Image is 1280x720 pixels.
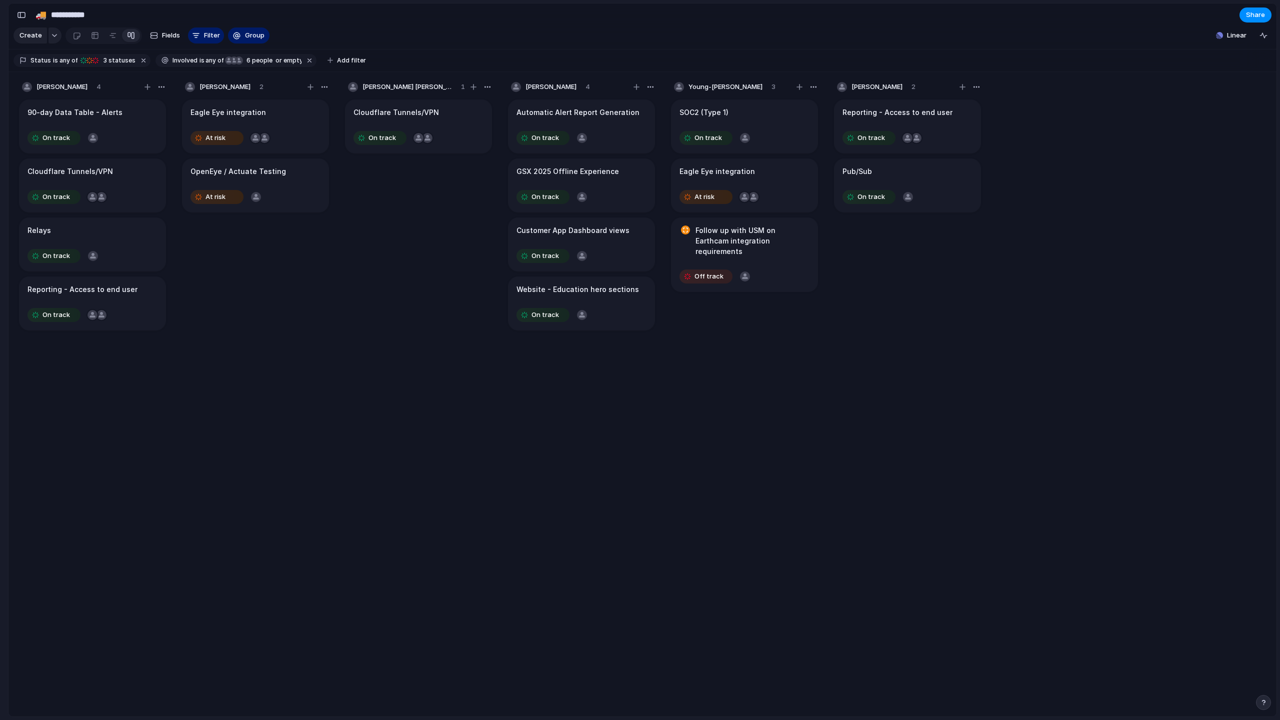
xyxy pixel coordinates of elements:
span: Off track [694,271,723,281]
span: 4 [585,82,590,92]
button: 3 statuses [78,55,137,66]
div: RelaysOn track [19,217,166,271]
span: Add filter [337,56,366,65]
span: 6 [243,56,252,64]
button: At risk [188,130,246,146]
div: Follow up with USM on Earthcam integration requirementsOff track [671,217,818,292]
button: On track [677,130,735,146]
span: Status [30,56,51,65]
span: [PERSON_NAME] [PERSON_NAME] [362,82,452,92]
button: At risk [677,189,735,205]
span: 4 [96,82,101,92]
div: Website - Education hero sectionsOn track [508,276,655,330]
button: On track [514,307,572,323]
span: people [243,56,272,65]
button: 🚚 [33,7,49,23]
span: At risk [205,192,225,202]
button: On track [514,189,572,205]
span: 1 [461,82,465,92]
h1: Eagle Eye integration [190,107,266,118]
h1: Pub/Sub [842,166,872,177]
button: On track [25,307,83,323]
button: On track [25,189,83,205]
span: Share [1246,10,1265,20]
span: Involved [172,56,197,65]
span: On track [857,133,885,143]
button: On track [840,189,898,205]
span: any of [58,56,77,65]
div: Cloudflare Tunnels/VPNOn track [19,158,166,212]
h1: Cloudflare Tunnels/VPN [27,166,113,177]
span: 3 [771,82,775,92]
span: On track [694,133,722,143]
button: Share [1239,7,1271,22]
span: On track [368,133,396,143]
span: [PERSON_NAME] [525,82,576,92]
span: 2 [911,82,915,92]
div: 90-day Data Table - AlertsOn track [19,99,166,153]
span: is [199,56,204,65]
h1: Relays [27,225,51,236]
span: [PERSON_NAME] [851,82,902,92]
div: Customer App Dashboard viewsOn track [508,217,655,271]
span: On track [531,251,559,261]
div: Reporting - Access to end userOn track [19,276,166,330]
button: On track [351,130,409,146]
h1: Reporting - Access to end user [27,284,137,295]
span: is [53,56,58,65]
span: On track [42,251,70,261]
button: On track [25,130,83,146]
span: On track [42,133,70,143]
div: Cloudflare Tunnels/VPNOn track [345,99,492,153]
div: Eagle Eye integrationAt risk [671,158,818,212]
div: SOC2 (Type 1)On track [671,99,818,153]
button: Linear [1212,28,1250,43]
div: 🚚 [35,8,46,21]
button: Off track [677,268,735,284]
button: On track [514,130,572,146]
span: On track [531,310,559,320]
h1: Reporting - Access to end user [842,107,952,118]
h1: Automatic Alert Report Generation [516,107,639,118]
h1: Eagle Eye integration [679,166,755,177]
span: statuses [100,56,135,65]
span: Filter [204,30,220,40]
span: Linear [1227,30,1246,40]
span: Create [19,30,42,40]
span: On track [42,310,70,320]
h1: Customer App Dashboard views [516,225,629,236]
span: On track [531,133,559,143]
h1: Follow up with USM on Earthcam integration requirements [695,225,809,256]
span: Young-[PERSON_NAME] [688,82,762,92]
span: 2 [259,82,263,92]
div: OpenEye / Actuate TestingAt risk [182,158,329,212]
button: Filter [188,27,224,43]
button: Create [13,27,47,43]
span: On track [531,192,559,202]
h1: GSX 2025 Offline Experience [516,166,619,177]
button: isany of [197,55,226,66]
div: Automatic Alert Report GenerationOn track [508,99,655,153]
button: On track [840,130,898,146]
button: Add filter [321,53,372,67]
span: any of [204,56,224,65]
button: On track [25,248,83,264]
button: 6 peopleor empty [224,55,303,66]
h1: Website - Education hero sections [516,284,639,295]
h1: 90-day Data Table - Alerts [27,107,122,118]
div: Reporting - Access to end userOn track [834,99,981,153]
h1: SOC2 (Type 1) [679,107,728,118]
button: On track [514,248,572,264]
div: GSX 2025 Offline ExperienceOn track [508,158,655,212]
span: At risk [205,133,225,143]
button: Group [228,27,269,43]
button: isany of [51,55,79,66]
h1: Cloudflare Tunnels/VPN [353,107,439,118]
span: 3 [100,56,108,64]
span: Group [245,30,264,40]
span: Fields [162,30,180,40]
button: At risk [188,189,246,205]
span: or empty [274,56,301,65]
span: [PERSON_NAME] [199,82,250,92]
span: [PERSON_NAME] [36,82,87,92]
